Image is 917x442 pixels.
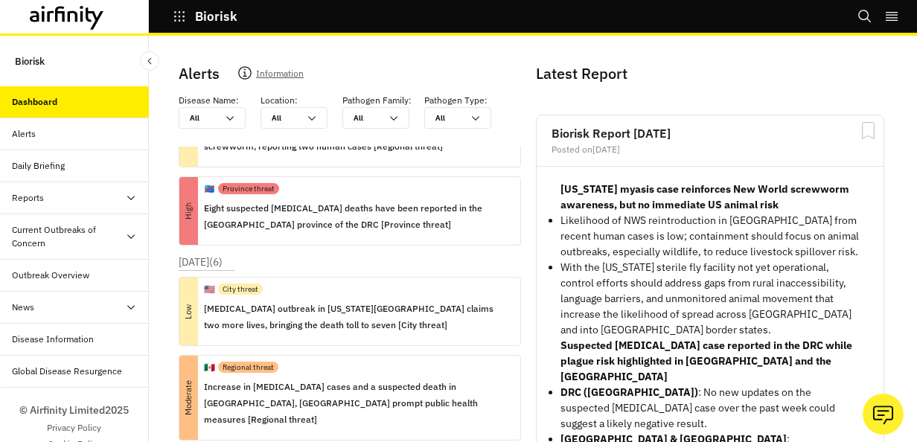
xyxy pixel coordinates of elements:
[560,339,852,383] strong: Suspected [MEDICAL_DATA] case reported in the DRC while plague risk highlighted in [GEOGRAPHIC_DA...
[15,48,45,74] p: Biorisk
[47,421,101,435] a: Privacy Policy
[179,63,220,85] p: Alerts
[12,95,57,109] div: Dashboard
[204,379,508,428] p: Increase in [MEDICAL_DATA] cases and a suspected death in [GEOGRAPHIC_DATA], [GEOGRAPHIC_DATA] pr...
[560,182,849,211] strong: [US_STATE] myasis case reinforces New World screwworm awareness, but no immediate US animal risk
[560,260,860,338] p: With the [US_STATE] sterile fly facility not yet operational, control efforts should address gaps...
[12,159,65,173] div: Daily Briefing
[12,127,36,141] div: Alerts
[204,200,508,233] p: Eight suspected [MEDICAL_DATA] deaths have been reported in the [GEOGRAPHIC_DATA] province of the...
[179,94,239,107] p: Disease Name :
[155,202,223,220] p: High
[223,284,258,295] p: City threat
[204,301,508,333] p: [MEDICAL_DATA] outbreak in [US_STATE][GEOGRAPHIC_DATA] claims two more lives, bringing the death ...
[560,385,860,432] li: : No new updates on the suspected [MEDICAL_DATA] case over the past week could suggest a likely n...
[12,269,89,282] div: Outbreak Overview
[147,388,231,407] p: Moderate
[859,121,878,140] svg: Bookmark Report
[195,10,237,23] p: Biorisk
[179,254,223,270] p: [DATE] ( 6 )
[342,94,412,107] p: Pathogen Family :
[204,283,215,296] p: 🇺🇸
[12,301,34,314] div: News
[857,4,872,29] button: Search
[560,213,860,260] p: Likelihood of NWS reintroduction in [GEOGRAPHIC_DATA] from recent human cases is low; containment...
[140,51,159,71] button: Close Sidebar
[204,182,215,196] p: 🇨🇩
[424,94,488,107] p: Pathogen Type :
[256,65,304,86] p: Information
[536,63,881,85] p: Latest Report
[155,302,223,321] p: Low
[552,145,869,154] div: Posted on [DATE]
[204,361,215,374] p: 🇲🇽
[223,362,274,373] p: Regional threat
[173,4,237,29] button: Biorisk
[863,394,904,435] button: Ask our analysts
[12,365,122,378] div: Global Disease Resurgence
[19,403,129,418] p: © Airfinity Limited 2025
[12,191,44,205] div: Reports
[560,385,698,399] strong: DRC ([GEOGRAPHIC_DATA])
[261,94,298,107] p: Location :
[12,333,94,346] div: Disease Information
[12,223,125,250] div: Current Outbreaks of Concern
[552,127,869,139] h2: Biorisk Report [DATE]
[223,183,275,194] p: Province threat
